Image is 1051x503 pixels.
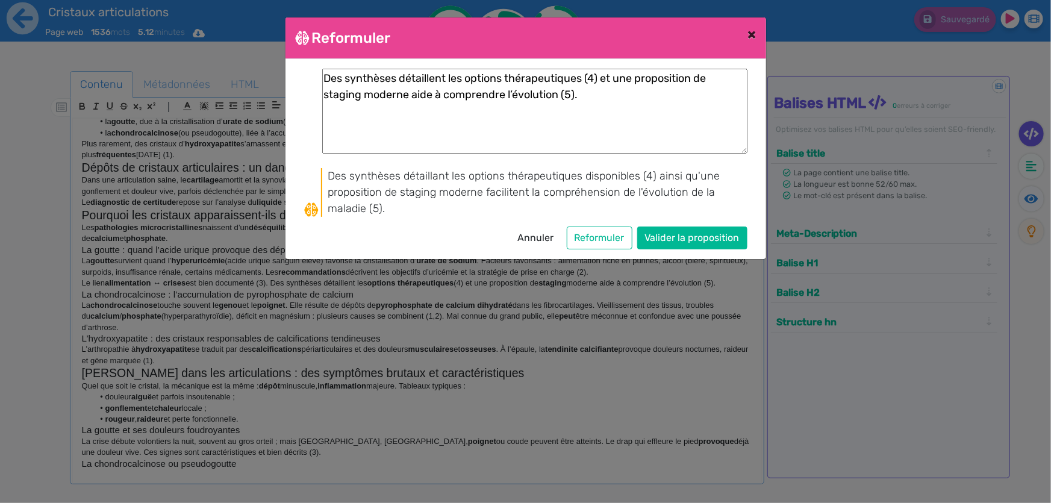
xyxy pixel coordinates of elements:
[748,26,756,43] span: ×
[328,169,720,215] p: Des synthèses détaillant les options thérapeutiques disponibles (4) ainsi qu'une proposition de s...
[567,227,632,249] button: Reformuler
[295,27,391,49] h4: Reformuler
[637,227,747,249] button: Valider la proposition
[510,227,562,249] button: Annuler
[738,17,766,51] button: Close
